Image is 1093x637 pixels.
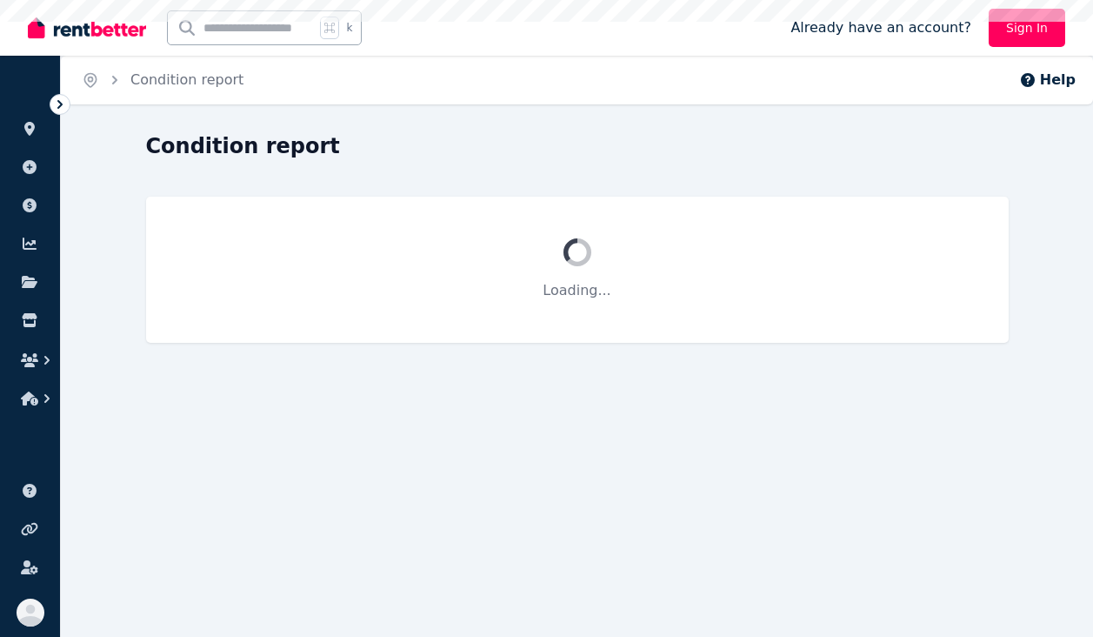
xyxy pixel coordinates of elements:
[790,17,971,38] span: Already have an account?
[28,15,146,41] img: RentBetter
[146,132,340,160] h1: Condition report
[346,21,352,35] span: k
[61,56,264,104] nav: Breadcrumb
[989,9,1065,47] a: Sign In
[130,71,243,88] a: Condition report
[1019,70,1076,91] button: Help
[188,280,967,301] p: Loading...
